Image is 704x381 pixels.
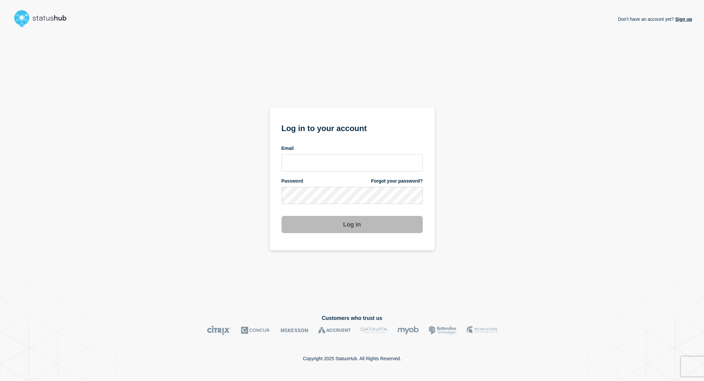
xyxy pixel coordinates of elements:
[12,315,692,321] h2: Customers who trust us
[618,11,692,27] p: Don't have an account yet?
[12,8,75,29] img: StatusHub logo
[282,187,423,204] input: password input
[282,216,423,233] button: Log in
[674,17,692,22] a: Sign up
[303,356,401,361] p: Copyright 2025 StatusHub. All Rights Reserved.
[361,326,387,335] img: DataVita logo
[281,326,308,335] img: McKesson logo
[282,178,303,184] span: Password
[241,326,271,335] img: Concur logo
[282,145,294,152] span: Email
[429,326,457,335] img: Bottomline logo
[282,121,423,134] h1: Log in to your account
[467,326,497,335] img: MSU logo
[282,154,423,171] input: email input
[397,326,419,335] img: myob logo
[207,326,231,335] img: Citrix logo
[371,178,422,184] a: Forgot your password?
[318,326,351,335] img: Accruent logo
